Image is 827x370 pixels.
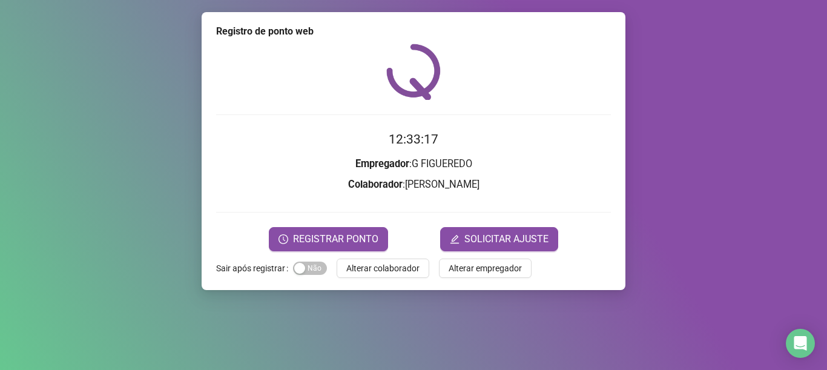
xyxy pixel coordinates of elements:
[348,179,403,190] strong: Colaborador
[449,262,522,275] span: Alterar empregador
[464,232,549,246] span: SOLICITAR AJUSTE
[216,259,293,278] label: Sair após registrar
[439,259,532,278] button: Alterar empregador
[440,227,558,251] button: editSOLICITAR AJUSTE
[355,158,409,170] strong: Empregador
[293,232,378,246] span: REGISTRAR PONTO
[269,227,388,251] button: REGISTRAR PONTO
[216,156,611,172] h3: : G FIGUEREDO
[278,234,288,244] span: clock-circle
[337,259,429,278] button: Alterar colaborador
[389,132,438,147] time: 12:33:17
[786,329,815,358] div: Open Intercom Messenger
[450,234,460,244] span: edit
[216,24,611,39] div: Registro de ponto web
[216,177,611,193] h3: : [PERSON_NAME]
[346,262,420,275] span: Alterar colaborador
[386,44,441,100] img: QRPoint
